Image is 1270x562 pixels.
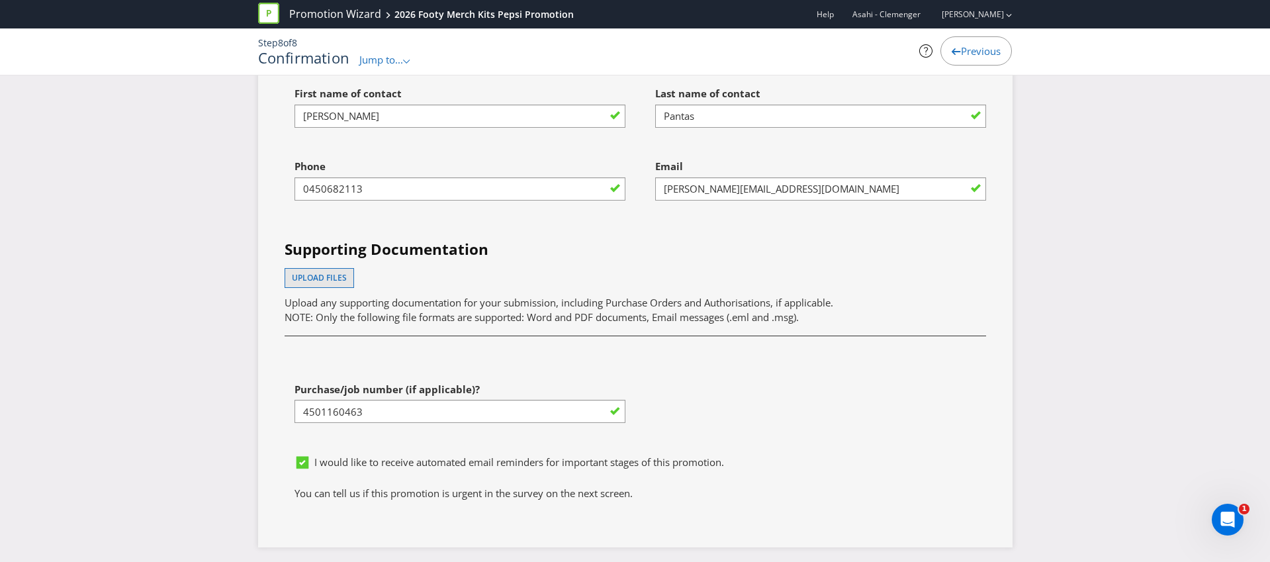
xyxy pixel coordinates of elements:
[258,50,350,66] h1: Confirmation
[285,239,986,260] h4: Supporting Documentation
[285,310,799,324] span: NOTE: Only the following file formats are supported: Word and PDF documents, Email messages (.eml...
[278,36,283,49] span: 8
[283,36,292,49] span: of
[285,268,354,288] button: Upload files
[929,9,1004,20] a: [PERSON_NAME]
[295,87,402,100] span: First name of contact
[359,53,403,66] span: Jump to...
[295,487,976,500] p: You can tell us if this promotion is urgent in the survey on the next screen.
[289,7,381,22] a: Promotion Wizard
[295,160,326,173] span: Phone
[314,455,724,469] span: I would like to receive automated email reminders for important stages of this promotion.
[295,383,480,396] span: Purchase/job number (if applicable)?
[1239,504,1249,514] span: 1
[655,160,683,173] span: Email
[655,87,760,100] span: Last name of contact
[1212,504,1244,536] iframe: Intercom live chat
[961,44,1001,58] span: Previous
[394,8,574,21] div: 2026 Footy Merch Kits Pepsi Promotion
[292,36,297,49] span: 8
[292,272,347,283] span: Upload files
[852,9,921,20] span: Asahi - Clemenger
[285,296,833,309] span: Upload any supporting documentation for your submission, including Purchase Orders and Authorisat...
[258,36,278,49] span: Step
[817,9,834,20] a: Help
